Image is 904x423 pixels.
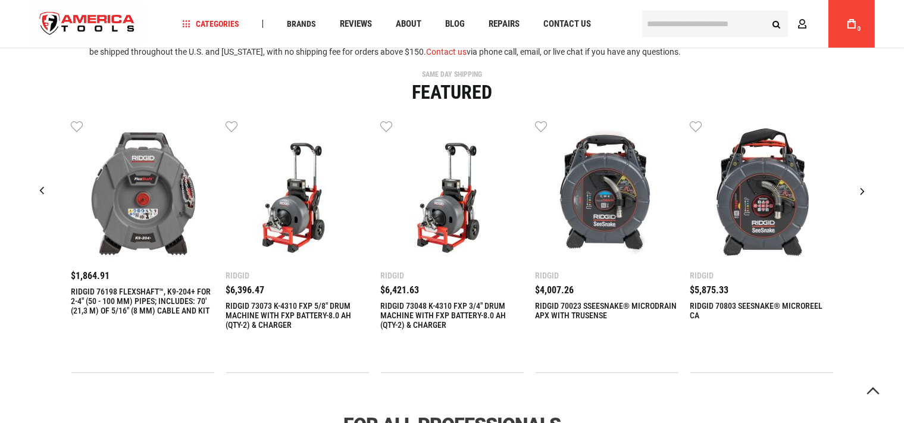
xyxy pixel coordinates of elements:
[226,120,369,262] img: RIDGID 73073 K-4310 FXP 5/8" DRUM MACHINE WITH FXP BATTERY-8.0 AH (QTY-2) & CHARGER
[536,120,678,265] a: RIDGID 70023 SSEESNAKE® MICRODRAIN APX WITH TRUSENSE
[340,20,372,29] span: Reviews
[27,83,878,102] div: Featured
[71,120,214,262] img: RIDGID 76198 FLEXSHAFT™, K9-204+ FOR 2-4
[182,20,239,28] span: Categories
[536,271,678,280] div: Ridgid
[690,120,833,262] img: RIDGID 70803 SEESNAKE® MICROREEL CA
[27,176,57,206] div: Previous slide
[381,284,420,296] span: $6,421.63
[381,120,524,262] img: RIDGID 73048 K-4310 FXP 3/4" DRUM MACHINE WITH FXP BATTERY-8.0 AH (QTY-2) & CHARGER
[426,47,467,57] a: Contact us
[440,16,470,32] a: Blog
[536,284,574,296] span: $4,007.26
[381,271,524,280] div: Ridgid
[543,20,591,29] span: Contact Us
[396,20,421,29] span: About
[226,284,265,296] span: $6,396.47
[690,301,833,320] a: RIDGID 70803 SEESNAKE® MICROREEL CA
[281,16,321,32] a: Brands
[287,20,316,28] span: Brands
[30,2,145,46] a: store logo
[226,271,369,280] div: Ridgid
[226,301,369,330] a: RIDGID 73073 K-4310 FXP 5/8" DRUM MACHINE WITH FXP BATTERY-8.0 AH (QTY-2) & CHARGER
[690,271,833,280] div: Ridgid
[30,2,145,46] img: America Tools
[858,26,861,32] span: 0
[226,120,369,265] a: RIDGID 73073 K-4310 FXP 5/8" DRUM MACHINE WITH FXP BATTERY-8.0 AH (QTY-2) & CHARGER
[538,16,596,32] a: Contact Us
[71,120,214,265] a: RIDGID 76198 FLEXSHAFT™, K9-204+ FOR 2-4
[536,120,678,373] div: 4 / 22
[27,71,878,78] div: SAME DAY SHIPPING
[226,120,369,373] div: 2 / 22
[690,120,833,265] a: RIDGID 70803 SEESNAKE® MICROREEL CA
[71,120,214,373] div: 1 / 22
[765,12,788,35] button: Search
[848,176,878,206] div: Next slide
[334,16,377,32] a: Reviews
[71,287,214,315] a: RIDGID 76198 FLEXSHAFT™, K9-204+ FOR 2-4" (50 - 100 MM) PIPES; INCLUDES: 70' (21,3 M) OF 5/16" (8...
[71,270,110,281] span: $1,864.91
[690,284,729,296] span: $5,875.33
[445,20,465,29] span: Blog
[489,20,520,29] span: Repairs
[390,16,427,32] a: About
[690,120,833,373] div: 5 / 22
[536,301,678,320] a: RIDGID 70023 SSEESNAKE® MICRODRAIN APX WITH TRUSENSE
[381,301,524,330] a: RIDGID 73048 K-4310 FXP 3/4" DRUM MACHINE WITH FXP BATTERY-8.0 AH (QTY-2) & CHARGER
[381,120,524,265] a: RIDGID 73048 K-4310 FXP 3/4" DRUM MACHINE WITH FXP BATTERY-8.0 AH (QTY-2) & CHARGER
[536,120,678,262] img: RIDGID 70023 SSEESNAKE® MICRODRAIN APX WITH TRUSENSE
[177,16,245,32] a: Categories
[483,16,525,32] a: Repairs
[381,120,524,373] div: 3 / 22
